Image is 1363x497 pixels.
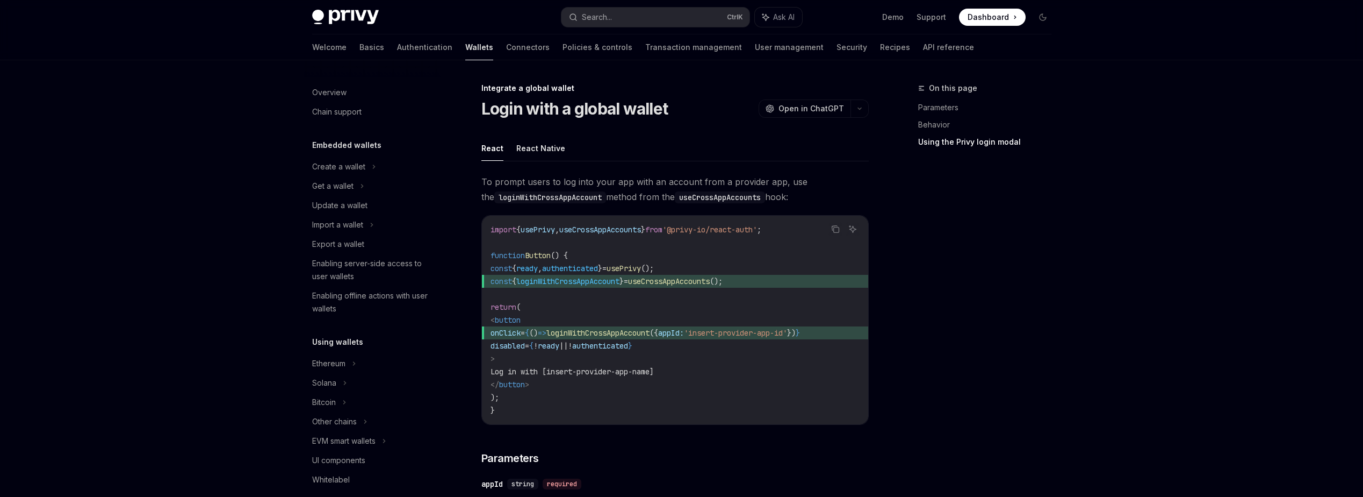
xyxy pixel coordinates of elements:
[828,222,842,236] button: Copy the contents from the code block
[1034,9,1051,26] button: Toggle dark mode
[481,99,668,118] h1: Login with a global wallet
[759,100,850,118] button: Open in ChatGPT
[521,328,525,338] span: =
[397,34,452,60] a: Authentication
[312,289,435,315] div: Enabling offline actions with user wallets
[757,225,761,235] span: ;
[559,225,641,235] span: useCrossAppAccounts
[312,454,365,467] div: UI components
[304,470,441,489] a: Whitelabel
[658,328,684,338] span: appId:
[491,367,654,377] span: Log in with [insert-provider-app-name]
[662,225,757,235] span: '@privy-io/react-auth'
[773,12,795,23] span: Ask AI
[491,315,495,325] span: <
[516,264,538,273] span: ready
[521,225,555,235] span: usePrivy
[628,276,710,286] span: useCrossAppAccounts
[525,251,551,260] span: Button
[312,139,381,152] h5: Embedded wallets
[312,257,435,283] div: Enabling server-side access to user wallets
[918,99,1060,116] a: Parameters
[880,34,910,60] a: Recipes
[645,225,662,235] span: from
[511,480,534,488] span: string
[491,341,525,351] span: disabled
[959,9,1026,26] a: Dashboard
[312,218,363,231] div: Import a wallet
[917,12,946,23] a: Support
[787,328,796,338] span: })
[481,479,503,489] div: appId
[312,34,347,60] a: Welcome
[525,328,529,338] span: {
[543,479,581,489] div: required
[727,13,743,22] span: Ctrl K
[846,222,860,236] button: Ask AI
[491,406,495,415] span: }
[710,276,723,286] span: ();
[641,264,654,273] span: ();
[312,199,367,212] div: Update a wallet
[619,276,624,286] span: }
[778,103,844,114] span: Open in ChatGPT
[516,136,565,161] button: React Native
[568,341,572,351] span: !
[755,8,802,27] button: Ask AI
[538,328,546,338] span: =>
[968,12,1009,23] span: Dashboard
[312,473,350,486] div: Whitelabel
[918,116,1060,133] a: Behavior
[572,341,628,351] span: authenticated
[561,8,749,27] button: Search...CtrlK
[491,264,512,273] span: const
[312,160,365,173] div: Create a wallet
[491,393,499,402] span: );
[506,34,550,60] a: Connectors
[628,341,632,351] span: }
[495,315,521,325] span: button
[491,276,512,286] span: const
[312,180,354,193] div: Get a wallet
[598,264,602,273] span: }
[645,34,742,60] a: Transaction management
[538,341,559,351] span: ready
[359,34,384,60] a: Basics
[529,341,533,351] span: {
[312,415,357,428] div: Other chains
[312,105,362,118] div: Chain support
[512,264,516,273] span: {
[312,357,345,370] div: Ethereum
[481,136,503,161] button: React
[650,328,658,338] span: ({
[582,11,612,24] div: Search...
[836,34,867,60] a: Security
[516,302,521,312] span: (
[312,396,336,409] div: Bitcoin
[304,286,441,318] a: Enabling offline actions with user wallets
[675,191,765,203] code: useCrossAppAccounts
[918,133,1060,151] a: Using the Privy login modal
[304,254,441,286] a: Enabling server-side access to user wallets
[555,225,559,235] span: ,
[304,196,441,215] a: Update a wallet
[481,174,869,204] span: To prompt users to log into your app with an account from a provider app, use the method from the...
[312,10,379,25] img: dark logo
[516,276,619,286] span: loginWithCrossAppAccount
[312,435,376,448] div: EVM smart wallets
[923,34,974,60] a: API reference
[516,225,521,235] span: {
[542,264,598,273] span: authenticated
[481,451,539,466] span: Parameters
[312,377,336,389] div: Solana
[755,34,824,60] a: User management
[624,276,628,286] span: =
[491,380,499,389] span: </
[929,82,977,95] span: On this page
[525,380,529,389] span: >
[529,328,538,338] span: ()
[304,451,441,470] a: UI components
[559,341,568,351] span: ||
[602,264,607,273] span: =
[512,276,516,286] span: {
